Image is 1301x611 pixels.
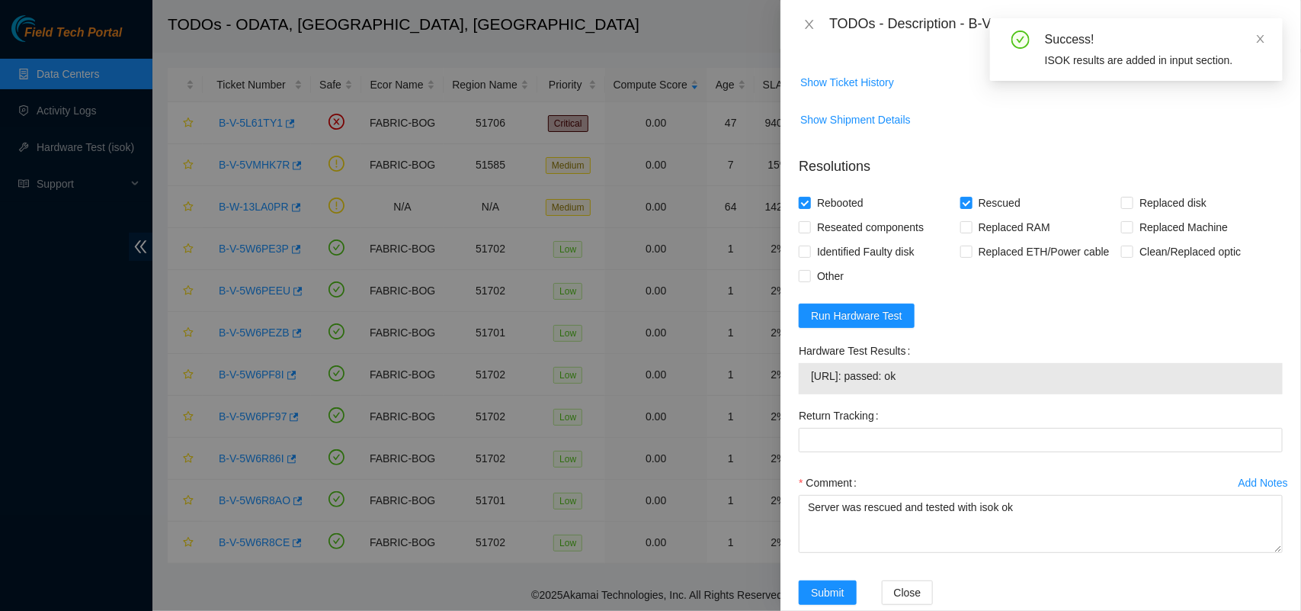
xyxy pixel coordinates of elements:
span: Other [811,264,850,288]
span: Replaced disk [1133,191,1213,215]
button: Add Notes [1238,471,1289,495]
span: Identified Faulty disk [811,240,921,264]
div: Add Notes [1239,478,1288,488]
span: Replaced Machine [1133,215,1234,240]
span: Reseated components [811,215,930,240]
button: Close [799,18,820,32]
button: Run Hardware Test [799,304,915,328]
label: Comment [799,471,863,495]
label: Hardware Test Results [799,339,916,363]
span: Submit [811,584,844,601]
textarea: Comment [799,495,1283,553]
button: Show Ticket History [800,70,895,95]
span: close [803,18,816,31]
span: close [1255,34,1266,44]
span: Show Shipment Details [800,111,911,128]
span: Rebooted [811,191,870,215]
div: ISOK results are added in input section. [1045,52,1264,69]
span: Show Ticket History [800,74,894,91]
p: Resolutions [799,144,1283,177]
button: Close [882,580,934,605]
div: Success! [1045,31,1264,49]
span: Replaced ETH/Power cable [973,240,1116,264]
span: Rescued [973,191,1027,215]
span: check-circle [1011,31,1030,49]
span: [URL]: passed: ok [811,368,1271,384]
span: Close [894,584,921,601]
span: Clean/Replaced optic [1133,240,1247,264]
button: Submit [799,580,857,605]
input: Return Tracking [799,428,1283,452]
button: Show Shipment Details [800,108,912,132]
span: Run Hardware Test [811,307,902,324]
span: Replaced RAM [973,215,1056,240]
label: Return Tracking [799,404,885,428]
div: TODOs - Description - B-V-5W6PF8I [829,12,1283,37]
